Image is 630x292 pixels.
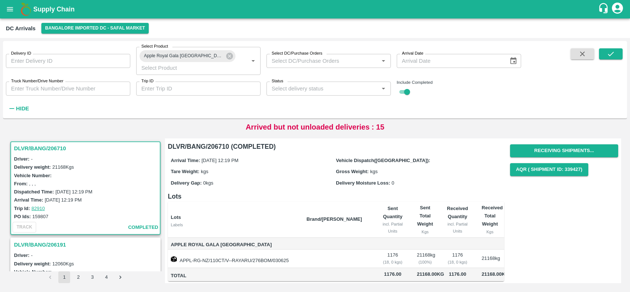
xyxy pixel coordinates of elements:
label: PO Ids: [14,214,31,219]
div: customer-support [598,3,611,16]
label: Delivery weight: [14,261,51,267]
b: Sent Quantity [383,206,403,219]
h3: DLVR/BANG/206710 [14,144,159,153]
div: ( 18, 0 kgs) [445,259,470,265]
nav: pagination navigation [43,271,127,283]
label: Vehicle Number: [14,269,52,275]
label: Arrival Time: [171,158,200,163]
div: Include Completed [397,79,521,86]
label: Arrival Time: [14,197,43,203]
label: Delivery weight: [14,164,51,170]
label: Select DC/Purchase Orders [272,51,322,56]
label: Delivery Moisture Loss: [336,180,390,186]
input: Select delivery status [269,84,376,93]
label: Driver: [14,156,30,162]
input: Enter Delivery ID [6,54,130,68]
img: box [171,256,177,262]
a: Supply Chain [33,4,598,14]
input: Select Product [138,63,237,73]
div: incl. Partial Units [381,221,405,234]
input: Arrival Date [397,54,503,68]
td: 1176 [439,250,476,268]
b: Sent Total Weight [417,205,433,227]
h6: Lots [168,191,504,202]
label: Dispatched Time: [14,189,54,195]
div: Labels [171,221,301,228]
input: Select DC/Purchase Orders [269,56,367,66]
input: Enter Trip ID [136,82,261,96]
span: Apple Royal Gala [GEOGRAPHIC_DATA] [140,52,228,60]
span: 1176.00 [445,270,470,279]
span: - [31,156,32,162]
td: 1176 [375,250,411,268]
label: From: [14,181,28,186]
td: 21168 kg [476,250,504,268]
button: Go to next page [114,271,126,283]
b: Received Quantity [447,206,468,219]
button: Go to page 2 [72,271,84,283]
label: 12060 Kgs [52,261,74,267]
label: , , , [29,181,36,186]
label: Tare Weight: [171,169,200,174]
span: Total [171,272,301,280]
label: Delivery Gap: [171,180,202,186]
button: Open [248,56,258,66]
span: completed [128,223,158,232]
button: Open [379,84,388,93]
p: Arrived but not unloaded deliveries : 15 [246,121,385,133]
button: Hide [6,102,31,115]
button: AQR ( Shipment Id: 339427) [510,163,588,176]
td: APPL-RG-NZ/110CT/V--RAYARU/276BOM/030625 [168,250,301,268]
a: 82910 [31,206,45,211]
span: kgs [370,169,378,174]
span: Apple Royal Gala [GEOGRAPHIC_DATA] [171,241,301,249]
label: 21168 Kgs [52,164,74,170]
b: Supply Chain [33,6,75,13]
div: Kgs [417,229,433,235]
label: Delivery ID [11,51,31,56]
label: Arrival Date [402,51,423,56]
strong: Hide [16,106,29,111]
span: 0 [392,180,394,186]
button: Go to page 4 [100,271,112,283]
span: 0 kgs [203,180,213,186]
div: Kgs [482,229,498,235]
label: Vehicle Number: [14,173,52,178]
label: Select Product [141,44,168,49]
label: Trip Id: [14,206,30,211]
div: ( 18, 0 kgs) [381,259,405,265]
div: DC Arrivals [6,24,35,33]
div: incl. Partial Units [445,221,470,234]
b: Received Total Weight [482,205,503,227]
label: 159807 [32,214,48,219]
span: - [31,253,32,258]
td: 21168 kg [411,250,439,268]
span: [DATE] 12:19 PM [202,158,238,163]
label: [DATE] 12:19 PM [45,197,82,203]
span: 1176.00 [381,270,405,279]
h6: DLVR/BANG/206710 (COMPLETED) [168,141,504,152]
button: Go to page 3 [86,271,98,283]
label: Gross Weight: [336,169,369,174]
button: Open [379,56,388,66]
div: account of current user [611,1,624,17]
label: Status [272,78,283,84]
button: open drawer [1,1,18,18]
button: page 1 [58,271,70,283]
div: ( 100 %) [417,259,433,265]
label: Vehicle Dispatch([GEOGRAPHIC_DATA]): [336,158,430,163]
span: 21168.00 Kg [417,271,444,277]
div: Apple Royal Gala [GEOGRAPHIC_DATA] [140,50,235,62]
h3: DLVR/BANG/206191 [14,240,159,250]
label: Driver: [14,253,30,258]
span: 21168.00 Kg [482,271,509,277]
input: Enter Truck Number/Drive Number [6,82,130,96]
label: Truck Number/Drive Number [11,78,63,84]
img: logo [18,2,33,17]
button: Receiving Shipments... [510,144,618,157]
label: [DATE] 12:19 PM [55,189,92,195]
b: Lots [171,214,181,220]
button: Select DC [41,23,149,34]
button: Choose date [506,54,520,68]
b: Brand/[PERSON_NAME] [307,216,362,222]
